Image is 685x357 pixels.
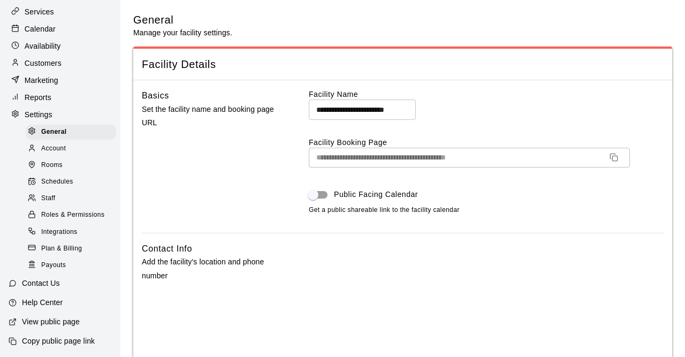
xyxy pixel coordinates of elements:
[25,75,58,86] p: Marketing
[41,260,66,271] span: Payouts
[41,210,104,221] span: Roles & Permissions
[26,207,120,224] a: Roles & Permissions
[9,72,112,88] a: Marketing
[26,208,116,223] div: Roles & Permissions
[142,242,192,256] h6: Contact Info
[142,103,278,130] p: Set the facility name and booking page URL
[26,158,116,173] div: Rooms
[41,160,63,171] span: Rooms
[26,125,116,140] div: General
[26,174,116,189] div: Schedules
[26,191,116,206] div: Staff
[26,124,120,140] a: General
[133,13,232,27] h5: General
[25,41,61,51] p: Availability
[22,297,63,308] p: Help Center
[22,316,80,327] p: View public page
[142,89,169,103] h6: Basics
[26,240,120,257] a: Plan & Billing
[26,257,120,274] a: Payouts
[133,27,232,38] p: Manage your facility settings.
[309,205,460,216] span: Get a public shareable link to the facility calendar
[9,4,112,20] a: Services
[25,109,52,120] p: Settings
[605,149,622,166] button: Copy URL
[9,89,112,105] a: Reports
[25,24,56,34] p: Calendar
[142,57,664,72] span: Facility Details
[22,336,95,346] p: Copy public page link
[41,227,78,238] span: Integrations
[41,143,66,154] span: Account
[9,21,112,37] a: Calendar
[309,137,664,148] label: Facility Booking Page
[9,38,112,54] a: Availability
[9,107,112,123] a: Settings
[25,92,51,103] p: Reports
[41,177,73,187] span: Schedules
[26,141,116,156] div: Account
[26,140,120,157] a: Account
[309,89,664,100] label: Facility Name
[25,58,62,69] p: Customers
[25,6,54,17] p: Services
[334,189,418,200] span: Public Facing Calendar
[41,127,67,138] span: General
[26,225,116,240] div: Integrations
[26,191,120,207] a: Staff
[41,193,55,204] span: Staff
[142,255,278,282] p: Add the facility's location and phone number
[41,244,82,254] span: Plan & Billing
[26,241,116,256] div: Plan & Billing
[26,157,120,174] a: Rooms
[26,224,120,240] a: Integrations
[22,278,60,288] p: Contact Us
[26,174,120,191] a: Schedules
[26,258,116,273] div: Payouts
[9,55,112,71] a: Customers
